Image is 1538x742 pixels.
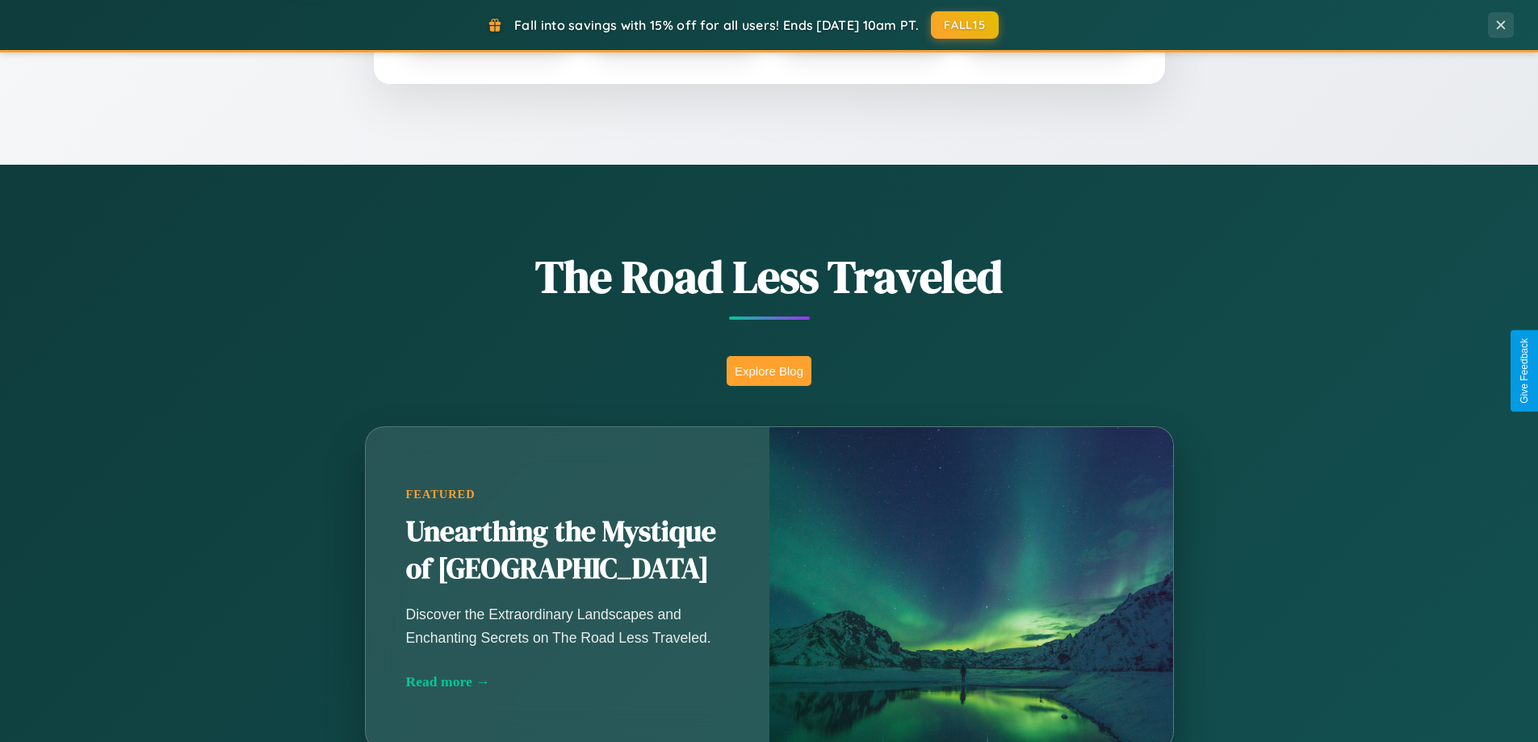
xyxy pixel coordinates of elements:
p: Discover the Extraordinary Landscapes and Enchanting Secrets on The Road Less Traveled. [406,603,729,648]
div: Give Feedback [1519,338,1530,404]
div: Featured [406,488,729,501]
button: FALL15 [931,11,999,39]
button: Explore Blog [727,356,811,386]
h1: The Road Less Traveled [285,245,1254,308]
span: Fall into savings with 15% off for all users! Ends [DATE] 10am PT. [514,17,919,33]
div: Read more → [406,673,729,690]
h2: Unearthing the Mystique of [GEOGRAPHIC_DATA] [406,514,729,588]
